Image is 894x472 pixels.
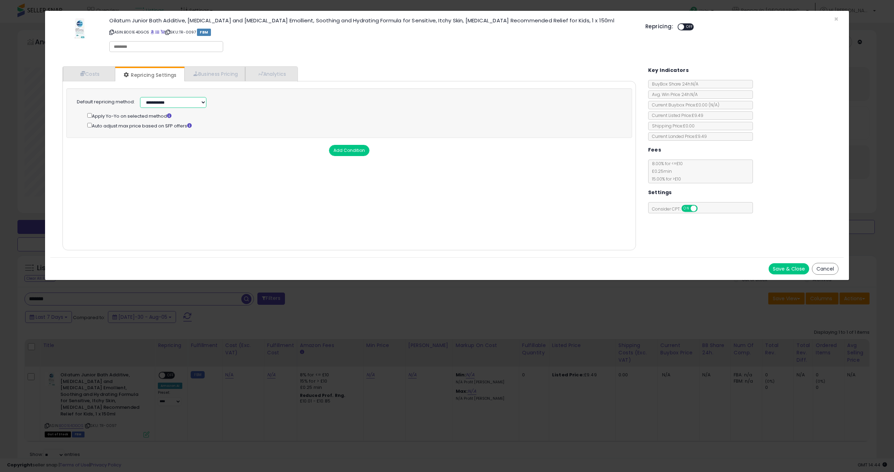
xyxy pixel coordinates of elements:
a: Costs [63,67,115,81]
div: Auto adjust max price based on SFP offers [87,121,617,130]
p: ASIN: B001E4DGOS | SKU: TR-0097 [109,27,635,38]
label: Default repricing method: [77,99,135,105]
h5: Settings [648,188,672,197]
span: Current Listed Price: £9.49 [648,112,703,118]
span: ( N/A ) [709,102,719,108]
span: ON [682,206,691,212]
span: Shipping Price: £0.00 [648,123,695,129]
span: × [834,14,838,24]
button: Cancel [812,263,838,275]
img: 417jRdQ9axL._SL60_.jpg [69,18,90,39]
span: 15.00 % for > £10 [648,176,681,182]
a: Business Pricing [184,67,246,81]
span: Current Buybox Price: [648,102,719,108]
span: £0.00 [696,102,719,108]
a: All offer listings [155,29,159,35]
span: Avg. Win Price 24h: N/A [648,91,698,97]
div: Apply Yo-Yo on selected method [87,112,617,120]
h5: Key Indicators [648,66,689,75]
span: Consider CPT: [648,206,707,212]
h5: Fees [648,146,661,154]
span: BuyBox Share 24h: N/A [648,81,698,87]
h5: Repricing: [645,24,673,29]
span: OFF [696,206,708,212]
a: Repricing Settings [115,68,184,82]
a: BuyBox page [151,29,154,35]
button: Save & Close [769,263,809,274]
a: Your listing only [161,29,164,35]
span: £0.25 min [648,168,672,174]
a: Analytics [245,67,297,81]
span: OFF [684,24,695,30]
h3: Oilatum Junior Bath Additive, [MEDICAL_DATA] and [MEDICAL_DATA] Emollient, Soothing and Hydrating... [109,18,635,23]
span: 8.00 % for <= £10 [648,161,683,182]
span: Current Landed Price: £9.49 [648,133,707,139]
button: Add Condition [329,145,369,156]
span: FBM [197,29,211,36]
